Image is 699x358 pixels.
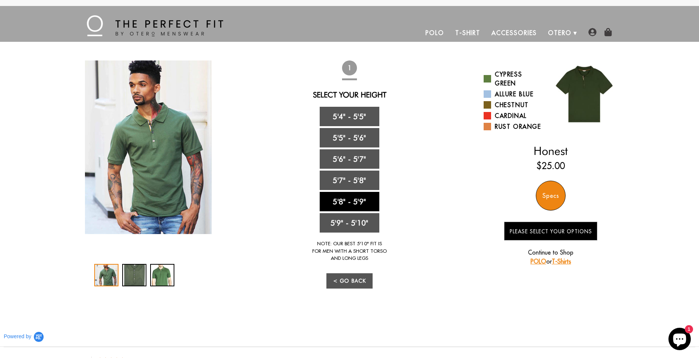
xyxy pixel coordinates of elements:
[604,28,612,36] img: shopping-bag-icon.png
[504,248,597,266] p: Continue to Shop or
[85,60,212,234] img: otero-cypress-green-polo-action_1024x1024_2x_8894e234-887b-48e5-953a-e78a9f3bc093_340x.jpg
[543,24,577,42] a: Otero
[486,24,543,42] a: Accessories
[536,181,566,211] div: Specs
[484,100,545,109] a: Chestnut
[261,90,438,99] h2: Select Your Height
[312,240,387,262] div: Note: Our best 5'10" fit is for men with a short torso and long legs
[320,149,379,169] a: 5'6" - 5'7"
[537,159,565,172] ins: $25.00
[484,70,545,88] a: Cypress Green
[150,264,174,286] div: 3 / 3
[666,328,693,352] inbox-online-store-chat: Shopify online store chat
[81,60,215,234] div: 1 / 3
[450,24,486,42] a: T-Shirt
[326,273,373,289] a: < Go Back
[510,228,592,235] span: Please Select Your Options
[531,258,546,265] a: POLO
[320,192,379,211] a: 5'8" - 5'9"
[94,264,118,286] div: 1 / 3
[588,28,597,36] img: user-account-icon.png
[342,60,357,75] span: 1
[122,264,146,286] div: 2 / 3
[87,15,223,36] img: The Perfect Fit - by Otero Menswear - Logo
[320,171,379,190] a: 5'7" - 5'8"
[484,122,545,131] a: Rust Orange
[320,107,379,126] a: 5'4" - 5'5"
[320,213,379,233] a: 5'9" - 5'10"
[4,333,31,340] span: Powered by
[320,128,379,147] a: 5'5" - 5'6"
[484,90,545,99] a: Allure Blue
[552,258,571,265] a: T-Shirts
[484,111,545,120] a: Cardinal
[551,60,618,128] img: 017.jpg
[484,144,618,158] h2: Honest
[420,24,450,42] a: Polo
[504,222,597,240] button: Please Select Your Options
